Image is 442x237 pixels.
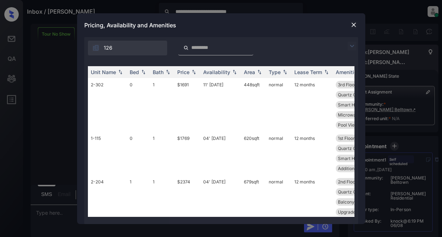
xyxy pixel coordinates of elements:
td: 2-204 [88,175,127,229]
td: 1 [150,78,174,132]
span: 1st Floor [338,136,355,141]
td: normal [266,78,291,132]
span: Additional Stor... [338,166,371,171]
span: Smart Home Lock [338,102,375,108]
td: $1769 [174,132,200,175]
td: 1 [150,175,174,229]
td: 12 months [291,78,333,132]
img: sorting [164,69,171,74]
td: 1-115 [88,132,127,175]
span: Balcony [338,199,354,205]
td: normal [266,175,291,229]
td: 1 [127,175,150,229]
td: $2374 [174,175,200,229]
td: 679 sqft [241,175,266,229]
img: sorting [117,69,124,74]
td: $1691 [174,78,200,132]
td: 1 [150,132,174,175]
td: 12 months [291,132,333,175]
td: 12 months [291,175,333,229]
span: Quartz Countert... [338,92,374,97]
span: Quartz Countert... [338,146,374,151]
img: sorting [231,69,238,74]
td: normal [266,132,291,175]
div: Amenities [336,69,360,75]
img: sorting [140,69,147,74]
td: 2-302 [88,78,127,132]
span: Quartz Countert... [338,189,374,195]
div: Bath [153,69,164,75]
div: Area [244,69,255,75]
span: Upgraded light ... [338,209,372,215]
td: 448 sqft [241,78,266,132]
img: sorting [190,69,197,74]
td: 0 [127,132,150,175]
td: 04' [DATE] [200,132,241,175]
td: 11' [DATE] [200,78,241,132]
img: sorting [281,69,289,74]
img: sorting [256,69,263,74]
span: 2nd Floor [338,179,357,184]
img: sorting [323,69,330,74]
div: Availability [203,69,230,75]
span: Microwave [338,112,361,118]
div: Pricing, Availability and Amenities [77,13,365,37]
div: Price [177,69,189,75]
td: 04' [DATE] [200,175,241,229]
span: 3rd Floor [338,82,356,87]
span: Pool View [338,122,358,128]
img: close [350,21,357,28]
span: 126 [104,44,112,52]
span: Smart Home Lock [338,156,375,161]
td: 0 [127,78,150,132]
td: 620 sqft [241,132,266,175]
img: icon-zuma [183,45,189,51]
div: Lease Term [294,69,322,75]
img: icon-zuma [92,44,99,51]
img: icon-zuma [348,42,356,50]
div: Unit Name [91,69,116,75]
div: Type [269,69,281,75]
div: Bed [130,69,139,75]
